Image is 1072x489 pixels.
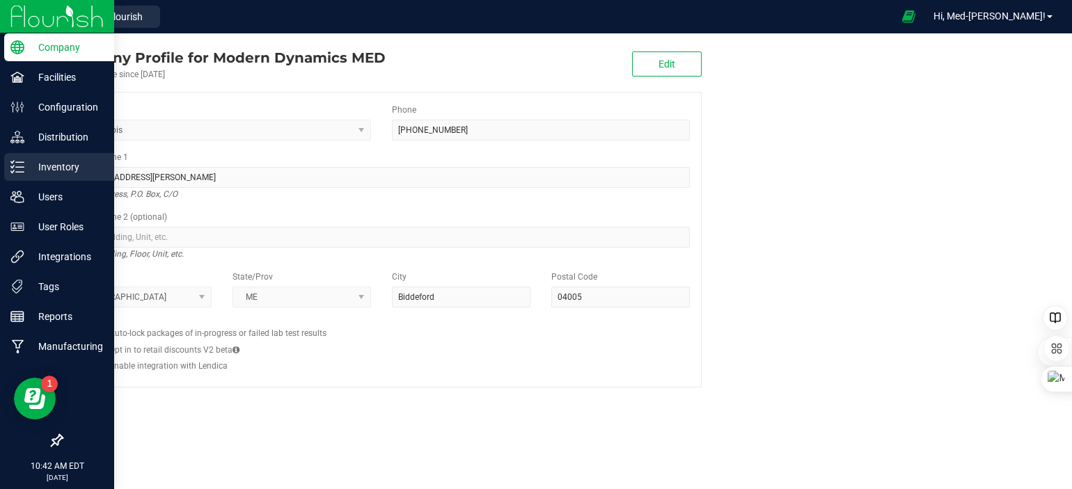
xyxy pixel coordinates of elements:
[551,271,597,283] label: Postal Code
[392,120,690,141] input: (123) 456-7890
[659,58,675,70] span: Edit
[10,280,24,294] inline-svg: Tags
[24,278,108,295] p: Tags
[24,308,108,325] p: Reports
[24,129,108,145] p: Distribution
[551,287,690,307] input: Postal Code
[10,160,24,174] inline-svg: Inventory
[933,10,1046,22] span: Hi, Med-[PERSON_NAME]!
[61,47,386,68] div: Modern Dynamics MED
[24,159,108,175] p: Inventory
[10,100,24,114] inline-svg: Configuration
[73,186,178,202] i: Street address, P.O. Box, C/O
[392,104,416,116] label: Phone
[10,250,24,264] inline-svg: Integrations
[24,338,108,355] p: Manufacturing
[392,271,407,283] label: City
[632,51,702,77] button: Edit
[232,271,273,283] label: State/Prov
[893,3,924,30] span: Open Ecommerce Menu
[73,167,690,188] input: Address
[61,68,386,81] div: Account active since [DATE]
[24,69,108,86] p: Facilities
[6,472,108,483] p: [DATE]
[109,360,228,372] label: Enable integration with Lendica
[10,40,24,54] inline-svg: Company
[24,99,108,115] p: Configuration
[109,327,326,339] label: Auto-lock packages of in-progress or failed lab test results
[10,220,24,234] inline-svg: User Roles
[14,378,56,419] iframe: Resource center
[73,318,690,327] h2: Configs
[41,376,58,392] iframe: Resource center unread badge
[73,227,690,248] input: Suite, Building, Unit, etc.
[10,310,24,323] inline-svg: Reports
[73,211,167,223] label: Address Line 2 (optional)
[10,130,24,144] inline-svg: Distribution
[109,344,239,356] label: Opt in to retail discounts V2 beta
[10,190,24,204] inline-svg: Users
[10,70,24,84] inline-svg: Facilities
[10,339,24,353] inline-svg: Manufacturing
[392,287,530,307] input: City
[6,460,108,472] p: 10:42 AM EDT
[24,218,108,235] p: User Roles
[73,246,184,262] i: Suite, Building, Floor, Unit, etc.
[24,39,108,56] p: Company
[24,189,108,205] p: Users
[24,248,108,265] p: Integrations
